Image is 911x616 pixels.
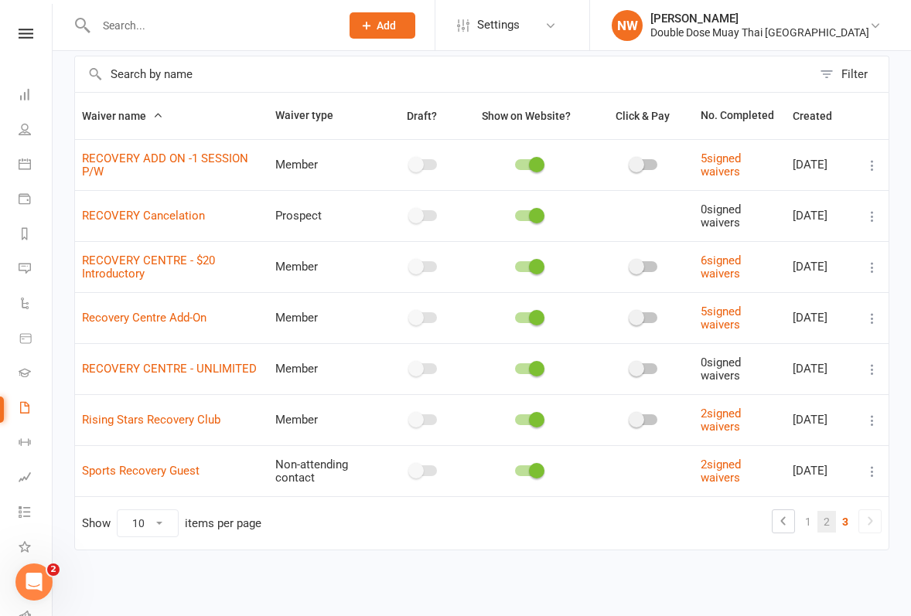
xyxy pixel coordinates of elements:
[377,19,396,32] span: Add
[268,343,387,394] td: Member
[82,110,163,122] span: Waiver name
[268,93,387,139] th: Waiver type
[786,394,856,445] td: [DATE]
[786,292,856,343] td: [DATE]
[393,107,454,125] button: Draft?
[841,65,868,83] div: Filter
[616,110,670,122] span: Click & Pay
[19,79,53,114] a: Dashboard
[786,190,856,241] td: [DATE]
[268,190,387,241] td: Prospect
[701,254,741,281] a: 6signed waivers
[91,15,329,36] input: Search...
[268,292,387,343] td: Member
[701,305,741,332] a: 5signed waivers
[650,12,869,26] div: [PERSON_NAME]
[793,107,849,125] button: Created
[650,26,869,39] div: Double Dose Muay Thai [GEOGRAPHIC_DATA]
[19,114,53,148] a: People
[701,407,741,434] a: 2signed waivers
[75,56,812,92] input: Search by name
[82,464,200,478] a: Sports Recovery Guest
[701,356,741,383] span: 0 signed waivers
[268,394,387,445] td: Member
[701,458,741,485] a: 2signed waivers
[82,509,261,537] div: Show
[19,461,53,496] a: Assessments
[477,8,520,43] span: Settings
[47,563,60,576] span: 2
[602,107,687,125] button: Click & Pay
[482,110,571,122] span: Show on Website?
[812,56,889,92] button: Filter
[15,563,53,601] iframe: Intercom live chat
[185,517,261,530] div: items per page
[82,209,205,223] a: RECOVERY Cancelation
[19,531,53,566] a: What's New
[701,202,741,230] span: 0 signed waivers
[786,445,856,496] td: [DATE]
[350,12,415,39] button: Add
[786,343,856,394] td: [DATE]
[19,183,53,218] a: Payments
[82,107,163,125] button: Waiver name
[268,241,387,292] td: Member
[82,362,257,376] a: RECOVERY CENTRE - UNLIMITED
[701,151,741,179] a: 5signed waivers
[612,10,643,41] div: NW
[82,413,220,427] a: Rising Stars Recovery Club
[19,218,53,253] a: Reports
[268,445,387,496] td: Non-attending contact
[82,151,248,179] a: RECOVERY ADD ON -1 SESSION P/W
[799,511,817,533] a: 1
[19,322,53,357] a: Product Sales
[786,241,856,292] td: [DATE]
[694,93,786,139] th: No. Completed
[817,511,836,533] a: 2
[19,148,53,183] a: Calendar
[468,107,588,125] button: Show on Website?
[407,110,437,122] span: Draft?
[836,511,855,533] a: 3
[786,139,856,190] td: [DATE]
[82,254,215,281] a: RECOVERY CENTRE - $20 Introductory
[82,311,206,325] a: Recovery Centre Add-On
[793,110,849,122] span: Created
[268,139,387,190] td: Member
